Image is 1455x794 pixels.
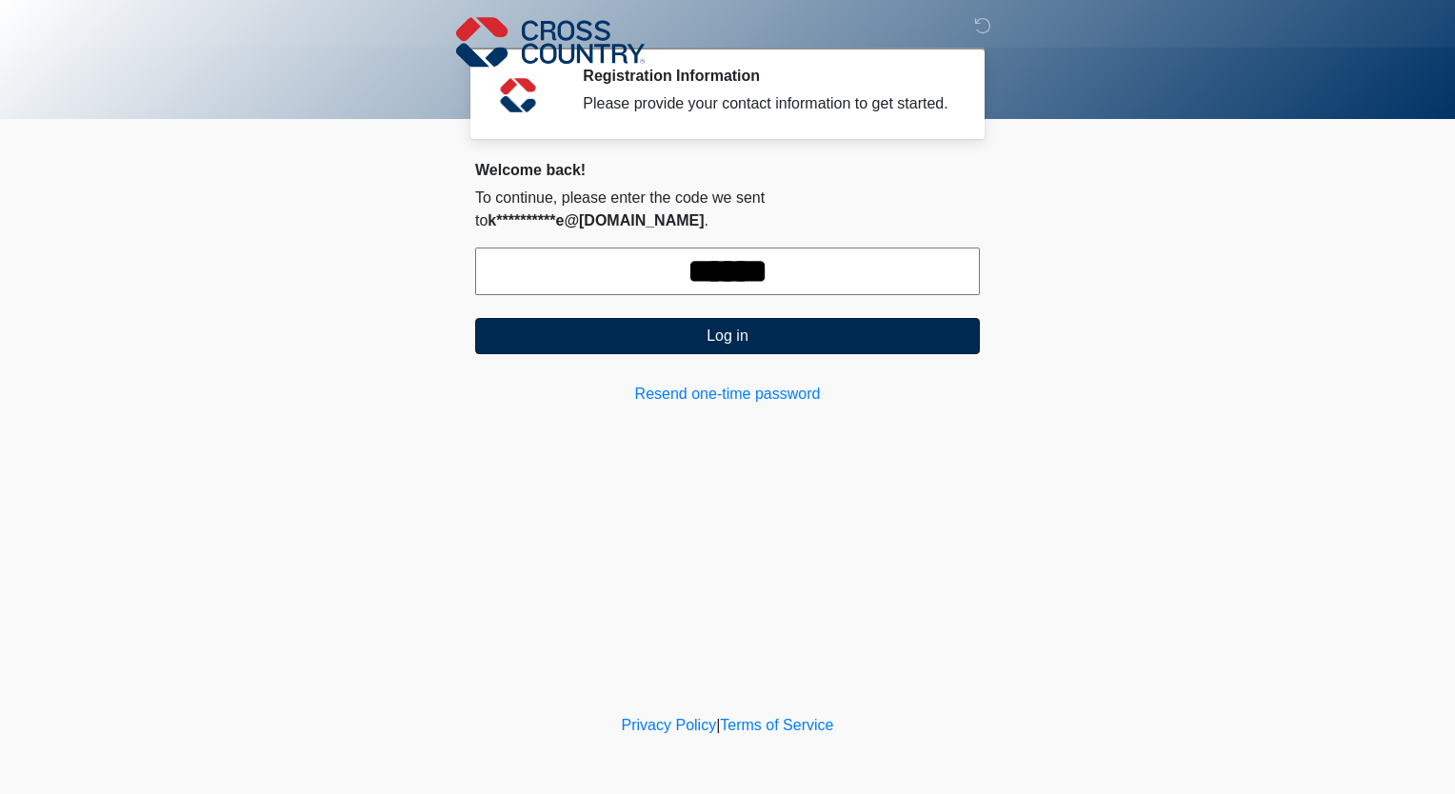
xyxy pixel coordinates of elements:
img: Cross Country Logo [456,14,645,69]
div: Please provide your contact information to get started. [583,92,951,115]
a: Terms of Service [720,717,833,733]
button: Log in [475,318,980,354]
a: | [716,717,720,733]
img: Agent Avatar [489,67,547,124]
h2: Welcome back! [475,161,980,179]
a: Privacy Policy [622,717,717,733]
p: To continue, please enter the code we sent to . [475,187,980,232]
a: Resend one-time password [475,383,980,406]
